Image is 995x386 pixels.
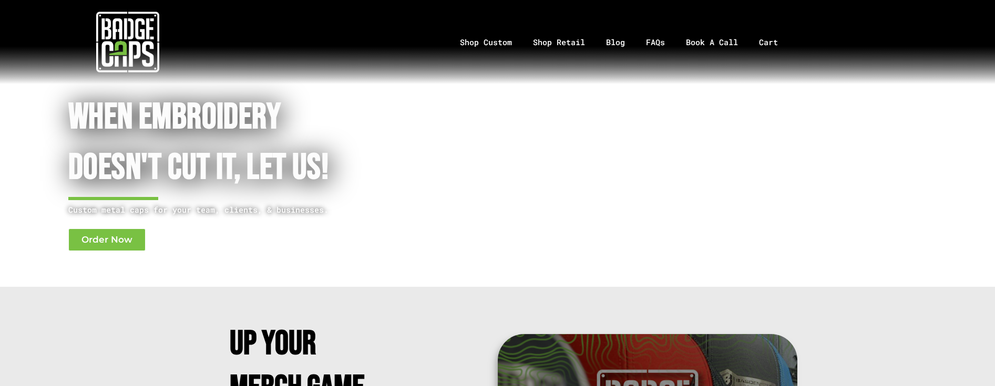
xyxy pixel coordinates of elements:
[68,203,443,216] p: Custom metal caps for your team, clients, & businesses.
[675,15,748,70] a: Book A Call
[68,92,443,194] h1: When Embroidery Doesn't cut it, Let Us!
[449,15,522,70] a: Shop Custom
[635,15,675,70] a: FAQs
[68,228,146,251] a: Order Now
[255,15,995,70] nav: Menu
[748,15,802,70] a: Cart
[522,15,596,70] a: Shop Retail
[81,235,132,244] span: Order Now
[96,11,159,74] img: badgecaps white logo with green acccent
[596,15,635,70] a: Blog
